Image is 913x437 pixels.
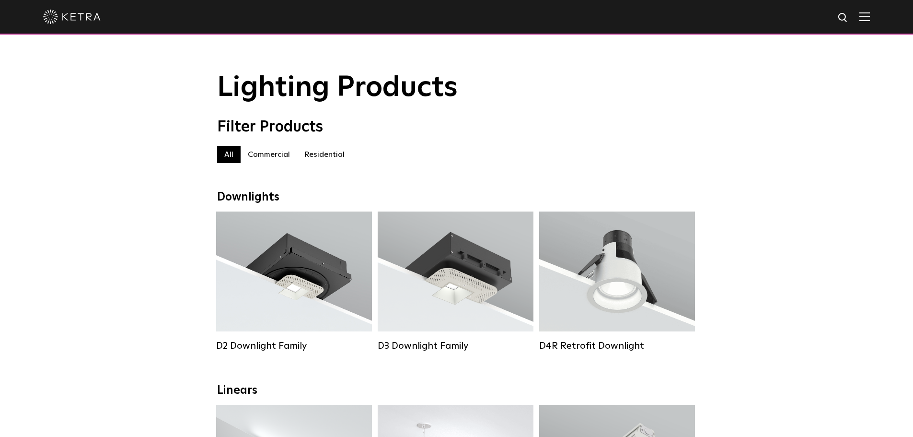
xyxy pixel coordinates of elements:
div: Filter Products [217,118,696,136]
div: D4R Retrofit Downlight [539,340,695,352]
img: search icon [837,12,849,24]
label: Commercial [241,146,297,163]
a: D3 Downlight Family Lumen Output:700 / 900 / 1100Colors:White / Black / Silver / Bronze / Paintab... [378,212,533,352]
img: ketra-logo-2019-white [43,10,101,24]
label: All [217,146,241,163]
span: Lighting Products [217,73,458,102]
div: Downlights [217,190,696,204]
img: Hamburger%20Nav.svg [859,12,870,21]
div: Linears [217,384,696,398]
div: D3 Downlight Family [378,340,533,352]
label: Residential [297,146,352,163]
a: D4R Retrofit Downlight Lumen Output:800Colors:White / BlackBeam Angles:15° / 25° / 40° / 60°Watta... [539,212,695,352]
div: D2 Downlight Family [216,340,372,352]
a: D2 Downlight Family Lumen Output:1200Colors:White / Black / Gloss Black / Silver / Bronze / Silve... [216,212,372,352]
